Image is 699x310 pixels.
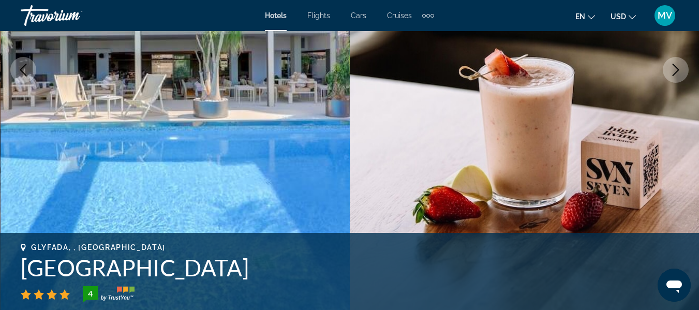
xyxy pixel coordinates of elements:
a: Travorium [21,2,124,29]
a: Hotels [265,11,287,20]
div: 4 [80,287,100,300]
button: Change language [575,9,595,24]
button: Change currency [611,9,636,24]
a: Flights [307,11,330,20]
button: Previous image [10,57,36,83]
img: trustyou-badge-hor.svg [83,286,135,303]
span: en [575,12,585,21]
h1: [GEOGRAPHIC_DATA] [21,254,678,281]
span: Glyfada, , [GEOGRAPHIC_DATA] [31,243,166,252]
span: MV [658,10,672,21]
button: Next image [663,57,689,83]
a: Cruises [387,11,412,20]
a: Cars [351,11,366,20]
iframe: Button to launch messaging window [658,269,691,302]
span: USD [611,12,626,21]
button: Extra navigation items [422,7,434,24]
button: User Menu [651,5,678,26]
